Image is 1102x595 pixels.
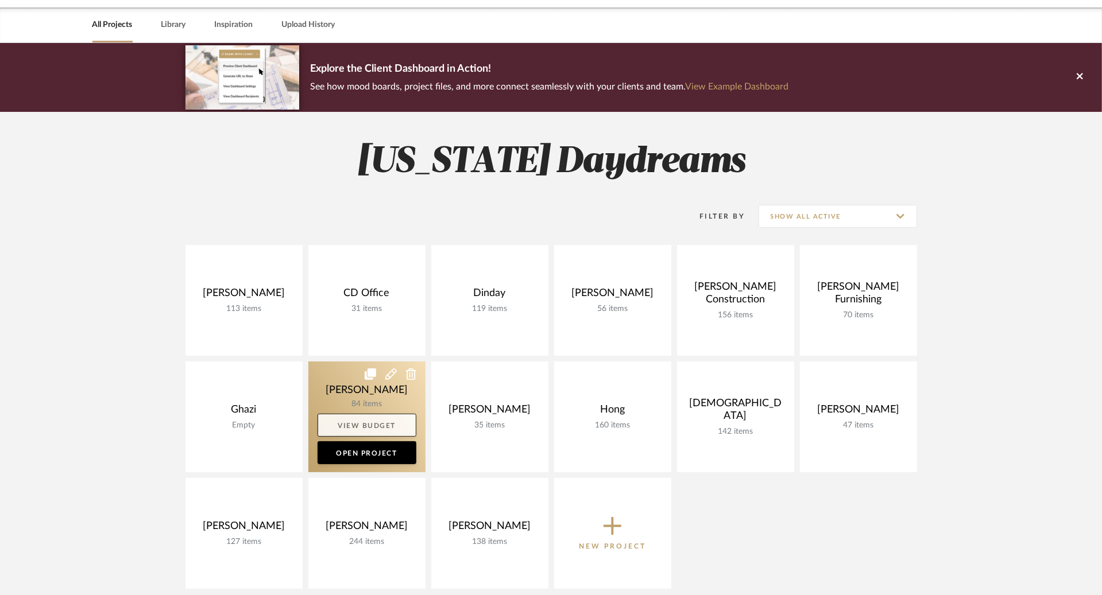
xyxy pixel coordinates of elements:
div: 31 items [318,304,416,314]
div: Filter By [685,211,745,222]
div: [PERSON_NAME] [440,403,539,421]
a: Upload History [282,17,335,33]
div: 56 items [563,304,662,314]
div: [PERSON_NAME] [195,520,293,537]
div: 70 items [809,310,908,320]
img: d5d033c5-7b12-40c2-a960-1ecee1989c38.png [185,45,299,109]
div: 119 items [440,304,539,314]
p: See how mood boards, project files, and more connect seamlessly with your clients and team. [311,79,789,95]
a: View Example Dashboard [686,82,789,91]
div: [PERSON_NAME] Furnishing [809,281,908,310]
a: Open Project [318,441,416,464]
div: [PERSON_NAME] [440,520,539,537]
h2: [US_STATE] Daydreams [138,141,965,184]
div: Empty [195,421,293,430]
div: [DEMOGRAPHIC_DATA] [686,397,785,427]
div: 47 items [809,421,908,430]
a: View Budget [318,414,416,437]
a: All Projects [92,17,133,33]
a: Library [161,17,186,33]
div: 142 items [686,427,785,437]
div: Hong [563,403,662,421]
div: 35 items [440,421,539,430]
p: New Project [579,540,646,552]
div: Ghazi [195,403,293,421]
div: [PERSON_NAME] [563,287,662,304]
div: [PERSON_NAME] [809,403,908,421]
div: [PERSON_NAME] Construction [686,281,785,310]
div: Dinday [440,287,539,304]
div: CD Office [318,287,416,304]
div: 138 items [440,537,539,547]
div: [PERSON_NAME] [195,287,293,304]
div: [PERSON_NAME] [318,520,416,537]
div: 244 items [318,537,416,547]
div: 113 items [195,304,293,314]
div: 160 items [563,421,662,430]
p: Explore the Client Dashboard in Action! [311,60,789,79]
button: New Project [554,478,671,589]
a: Inspiration [215,17,253,33]
div: 156 items [686,310,785,320]
div: 127 items [195,537,293,547]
